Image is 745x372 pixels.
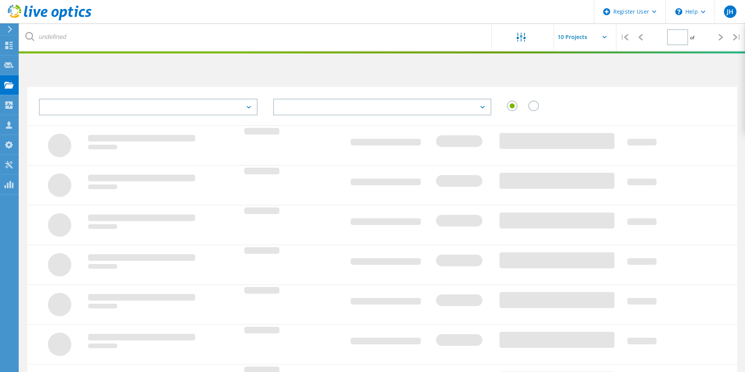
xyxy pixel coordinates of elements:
[675,8,682,15] svg: \n
[727,9,733,15] span: JH
[616,23,632,51] div: |
[8,16,92,22] a: Live Optics Dashboard
[729,23,745,51] div: |
[690,34,694,41] span: of
[19,23,492,51] input: undefined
